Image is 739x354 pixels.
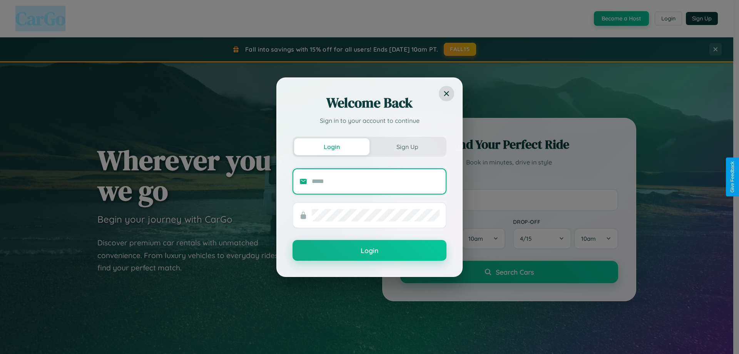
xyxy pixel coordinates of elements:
[730,161,735,193] div: Give Feedback
[294,138,369,155] button: Login
[293,240,446,261] button: Login
[293,94,446,112] h2: Welcome Back
[369,138,445,155] button: Sign Up
[293,116,446,125] p: Sign in to your account to continue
